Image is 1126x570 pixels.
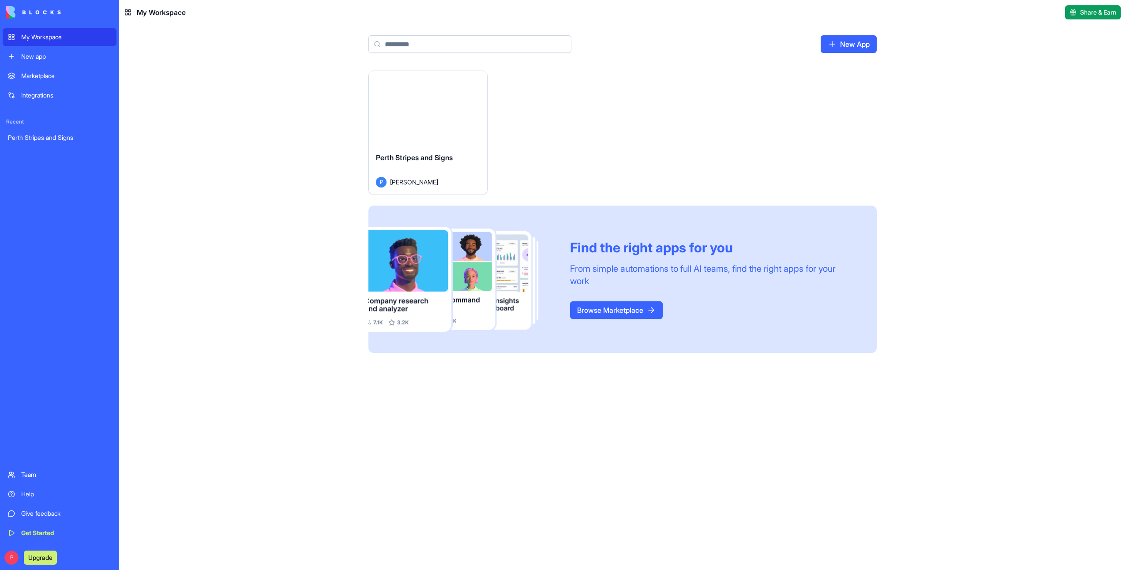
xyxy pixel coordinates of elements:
div: Team [21,470,111,479]
div: Find the right apps for you [570,240,856,255]
a: Team [3,466,116,484]
a: Upgrade [24,553,57,562]
a: Give feedback [3,505,116,522]
span: P [4,551,19,565]
span: My Workspace [137,7,186,18]
div: Perth Stripes and Signs [8,133,111,142]
div: From simple automations to full AI teams, find the right apps for your work [570,262,856,287]
a: Help [3,485,116,503]
div: Help [21,490,111,499]
span: Recent [3,118,116,125]
img: logo [6,6,61,19]
a: Perth Stripes and Signs [3,129,116,146]
div: My Workspace [21,33,111,41]
button: Upgrade [24,551,57,565]
a: Browse Marketplace [570,301,663,319]
span: Perth Stripes and Signs [376,153,453,162]
span: P [376,177,387,187]
div: Marketplace [21,71,111,80]
a: Perth Stripes and SignsP[PERSON_NAME] [368,71,488,195]
img: Frame_181_egmpey.png [368,227,556,332]
button: Share & Earn [1065,5,1121,19]
span: Share & Earn [1080,8,1116,17]
div: Integrations [21,91,111,100]
a: Marketplace [3,67,116,85]
div: Give feedback [21,509,111,518]
a: Get Started [3,524,116,542]
a: Integrations [3,86,116,104]
span: [PERSON_NAME] [390,177,438,187]
div: New app [21,52,111,61]
a: New app [3,48,116,65]
a: My Workspace [3,28,116,46]
div: Get Started [21,529,111,537]
a: New App [821,35,877,53]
